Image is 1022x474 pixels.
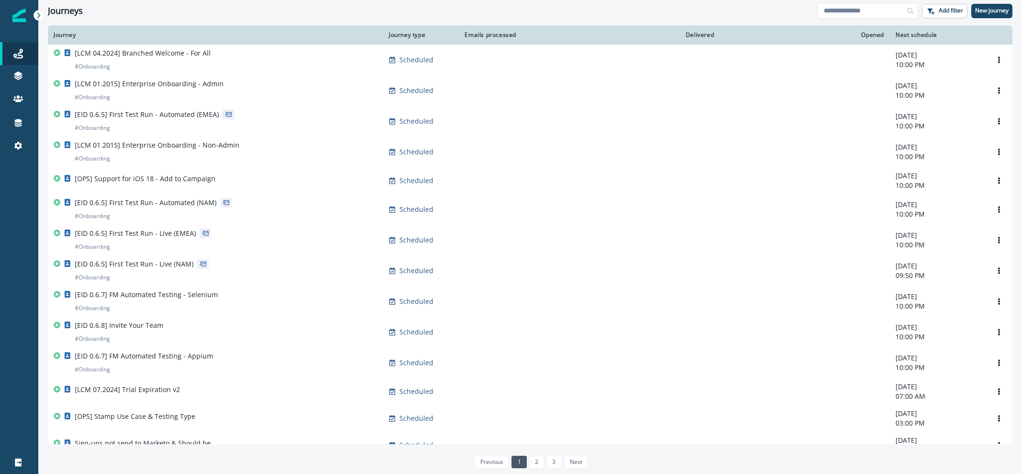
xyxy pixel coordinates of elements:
button: Options [991,145,1007,159]
a: Sign-ups not send to Marketo & Should beScheduled-[DATE]02:50 PMOptions [48,432,1012,459]
p: # Onboarding [75,365,110,374]
a: [EID 0.6.5] First Test Run - Automated (NAM)#OnboardingScheduled-[DATE]10:00 PMOptions [48,194,1012,225]
p: [DATE] [896,50,980,60]
a: Next page [564,456,588,468]
p: Scheduled [399,414,433,423]
p: 10:00 PM [896,121,980,131]
p: [DATE] [896,382,980,392]
p: Scheduled [399,297,433,306]
p: 10:00 PM [896,152,980,162]
div: Emails processed [461,31,516,39]
button: Options [991,438,1007,452]
ul: Pagination [472,456,588,468]
p: 09:50 PM [896,271,980,280]
h1: Journeys [48,6,83,16]
div: Journey type [389,31,449,39]
button: Options [991,233,1007,247]
p: [DATE] [896,142,980,152]
p: [DATE] [896,292,980,301]
p: [EID 0.6.5] First Test Run - Live (NAM) [75,259,193,269]
a: [LCM 07.2024] Trial Expiration v2Scheduled-[DATE]07:00 AMOptions [48,378,1012,405]
a: [EID 0.6.8] Invite Your Team#OnboardingScheduled-[DATE]10:00 PMOptions [48,317,1012,347]
p: 10:00 PM [896,301,980,311]
p: [LCM 01.2015] Enterprise Onboarding - Admin [75,79,224,89]
button: Options [991,114,1007,128]
a: [LCM 04.2024] Branched Welcome - For All#OnboardingScheduled-[DATE]10:00 PMOptions [48,45,1012,75]
p: Scheduled [399,235,433,245]
button: Options [991,294,1007,309]
div: Opened [726,31,884,39]
p: 10:00 PM [896,91,980,100]
p: [EID 0.6.5] First Test Run - Live (EMEA) [75,229,196,238]
p: [EID 0.6.7] FM Automated Testing - Selenium [75,290,218,300]
p: 10:00 PM [896,209,980,219]
p: [EID 0.6.8] Invite Your Team [75,321,163,330]
button: Options [991,264,1007,278]
p: Scheduled [399,176,433,185]
p: [DATE] [896,353,980,363]
p: Scheduled [399,205,433,214]
a: [EID 0.6.5] First Test Run - Automated (EMEA)#OnboardingScheduled-[DATE]10:00 PMOptions [48,106,1012,137]
a: [EID 0.6.7] FM Automated Testing - Selenium#OnboardingScheduled-[DATE]10:00 PMOptions [48,286,1012,317]
p: # Onboarding [75,334,110,344]
p: [DATE] [896,200,980,209]
a: Page 3 [546,456,561,468]
div: Delivered [528,31,714,39]
p: Scheduled [399,86,433,95]
a: Page 1 is your current page [511,456,526,468]
p: [DATE] [896,436,980,445]
button: Options [991,83,1007,98]
p: 07:00 AM [896,392,980,401]
p: [OPS] Stamp Use Case & Testing Type [75,412,195,421]
p: # Onboarding [75,62,110,71]
p: [DATE] [896,81,980,91]
p: Sign-ups not send to Marketo & Should be [75,439,211,448]
a: Page 2 [529,456,544,468]
a: [OPS] Support for iOS 18 - Add to CampaignScheduled-[DATE]10:00 PMOptions [48,167,1012,194]
button: Options [991,411,1007,426]
p: Scheduled [399,55,433,65]
p: # Onboarding [75,303,110,313]
p: # Onboarding [75,154,110,163]
p: Scheduled [399,327,433,337]
p: [EID 0.6.5] First Test Run - Automated (EMEA) [75,110,219,119]
a: [LCM 01.2015] Enterprise Onboarding - Non-Admin#OnboardingScheduled-[DATE]10:00 PMOptions [48,137,1012,167]
p: Scheduled [399,387,433,396]
p: Scheduled [399,266,433,276]
p: [EID 0.6.5] First Test Run - Automated (NAM) [75,198,216,208]
p: New journey [975,7,1009,14]
p: [LCM 07.2024] Trial Expiration v2 [75,385,180,394]
p: 10:00 PM [896,332,980,342]
button: Options [991,384,1007,399]
p: 10:00 PM [896,181,980,190]
p: Scheduled [399,358,433,368]
div: Next schedule [896,31,980,39]
p: 03:00 PM [896,418,980,428]
button: Options [991,173,1007,188]
p: # Onboarding [75,123,110,133]
p: [OPS] Support for iOS 18 - Add to Campaign [75,174,216,184]
button: Options [991,325,1007,339]
p: [DATE] [896,261,980,271]
p: [EID 0.6.7] FM Automated Testing - Appium [75,351,213,361]
p: 10:00 PM [896,240,980,250]
button: Add filter [922,4,967,18]
p: Scheduled [399,147,433,157]
img: Inflection [12,9,26,22]
button: New journey [971,4,1012,18]
button: Options [991,356,1007,370]
a: [OPS] Stamp Use Case & Testing TypeScheduled-[DATE]03:00 PMOptions [48,405,1012,432]
p: [LCM 01.2015] Enterprise Onboarding - Non-Admin [75,140,239,150]
p: 10:00 PM [896,363,980,372]
p: Scheduled [399,440,433,450]
a: [EID 0.6.7] FM Automated Testing - Appium#OnboardingScheduled-[DATE]10:00 PMOptions [48,347,1012,378]
p: # Onboarding [75,211,110,221]
p: 10:00 PM [896,60,980,69]
p: Add filter [939,7,963,14]
div: Journey [54,31,377,39]
p: [DATE] [896,323,980,332]
button: Options [991,53,1007,67]
p: [DATE] [896,171,980,181]
a: [LCM 01.2015] Enterprise Onboarding - Admin#OnboardingScheduled-[DATE]10:00 PMOptions [48,75,1012,106]
a: [EID 0.6.5] First Test Run - Live (EMEA)#OnboardingScheduled-[DATE]10:00 PMOptions [48,225,1012,255]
